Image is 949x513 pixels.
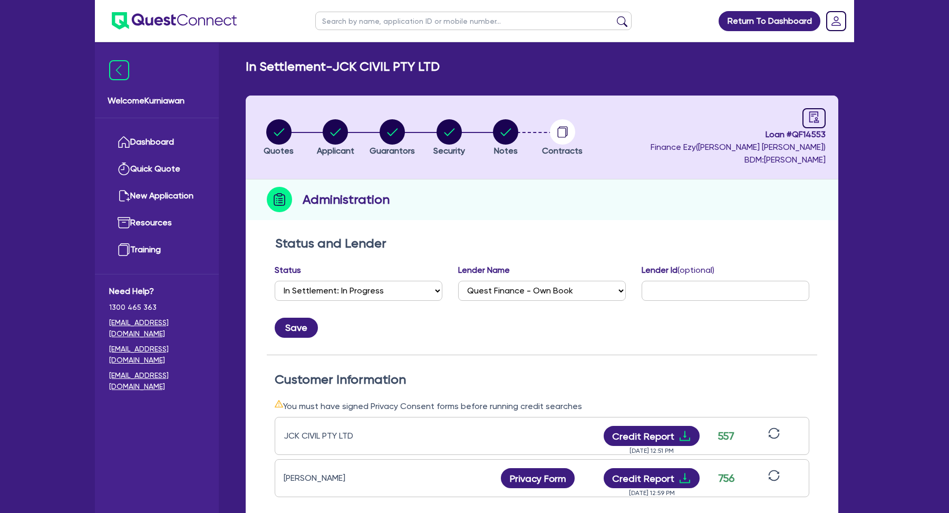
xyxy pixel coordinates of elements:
[303,190,390,209] h2: Administration
[109,236,205,263] a: Training
[765,469,783,488] button: sync
[109,285,205,298] span: Need Help?
[679,472,691,484] span: download
[267,187,292,212] img: step-icon
[246,59,440,74] h2: In Settlement - JCK CIVIL PTY LTD
[108,94,206,107] span: Welcome Kurniawan
[118,216,130,229] img: resources
[275,372,809,387] h2: Customer Information
[492,119,519,158] button: Notes
[284,472,415,484] div: [PERSON_NAME]
[275,400,809,413] div: You must have signed Privacy Consent forms before running credit searches
[433,146,465,156] span: Security
[369,119,415,158] button: Guarantors
[458,264,510,277] label: Lender Name
[109,370,205,392] a: [EMAIL_ADDRESS][DOMAIN_NAME]
[275,264,301,277] label: Status
[118,243,130,256] img: training
[118,189,130,202] img: new-application
[317,146,354,156] span: Applicant
[765,427,783,445] button: sync
[651,142,826,152] span: Finance Ezy ( [PERSON_NAME] [PERSON_NAME] )
[284,430,415,442] div: JCK CIVIL PTY LTD
[370,146,415,156] span: Guarantors
[433,119,466,158] button: Security
[719,11,820,31] a: Return To Dashboard
[822,7,850,35] a: Dropdown toggle
[494,146,518,156] span: Notes
[275,318,318,338] button: Save
[768,470,780,481] span: sync
[541,119,583,158] button: Contracts
[651,154,826,166] span: BDM: [PERSON_NAME]
[713,470,739,486] div: 756
[316,119,355,158] button: Applicant
[604,468,700,488] button: Credit Reportdownload
[275,400,283,408] span: warning
[118,163,130,175] img: quick-quote
[604,426,700,446] button: Credit Reportdownload
[109,302,205,313] span: 1300 465 363
[112,12,237,30] img: quest-connect-logo-blue
[109,210,205,236] a: Resources
[263,119,294,158] button: Quotes
[264,146,294,156] span: Quotes
[808,111,820,123] span: audit
[679,430,691,442] span: download
[109,344,205,366] a: [EMAIL_ADDRESS][DOMAIN_NAME]
[768,427,780,439] span: sync
[109,129,205,156] a: Dashboard
[109,183,205,210] a: New Application
[642,264,714,277] label: Lender Id
[109,60,129,80] img: icon-menu-close
[713,428,739,444] div: 557
[651,128,826,141] span: Loan # QF14553
[677,265,714,275] span: (optional)
[542,146,583,156] span: Contracts
[315,12,632,30] input: Search by name, application ID or mobile number...
[109,317,205,339] a: [EMAIL_ADDRESS][DOMAIN_NAME]
[501,468,575,488] button: Privacy Form
[275,236,809,251] h2: Status and Lender
[109,156,205,183] a: Quick Quote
